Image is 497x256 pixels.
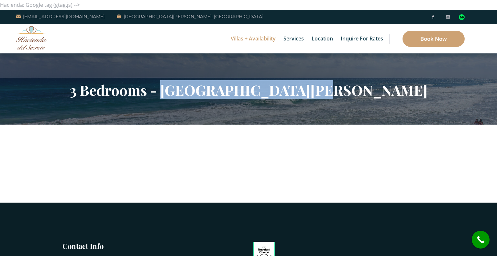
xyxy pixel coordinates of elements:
h2: 3 Bedrooms - [GEOGRAPHIC_DATA][PERSON_NAME] [59,82,438,98]
a: [EMAIL_ADDRESS][DOMAIN_NAME] [16,13,105,20]
a: Villas + Availability [227,24,279,53]
img: Awesome Logo [16,26,47,50]
h3: Contact Info [62,241,147,251]
a: Location [308,24,336,53]
a: [GEOGRAPHIC_DATA][PERSON_NAME], [GEOGRAPHIC_DATA] [117,13,263,20]
a: Book Now [403,31,465,47]
a: Services [280,24,307,53]
a: Inquire for Rates [337,24,386,53]
i: call [473,232,488,247]
div: Read traveler reviews on Tripadvisor [459,14,465,20]
img: Tripadvisor_logomark.svg [459,14,465,20]
a: call [472,231,490,249]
